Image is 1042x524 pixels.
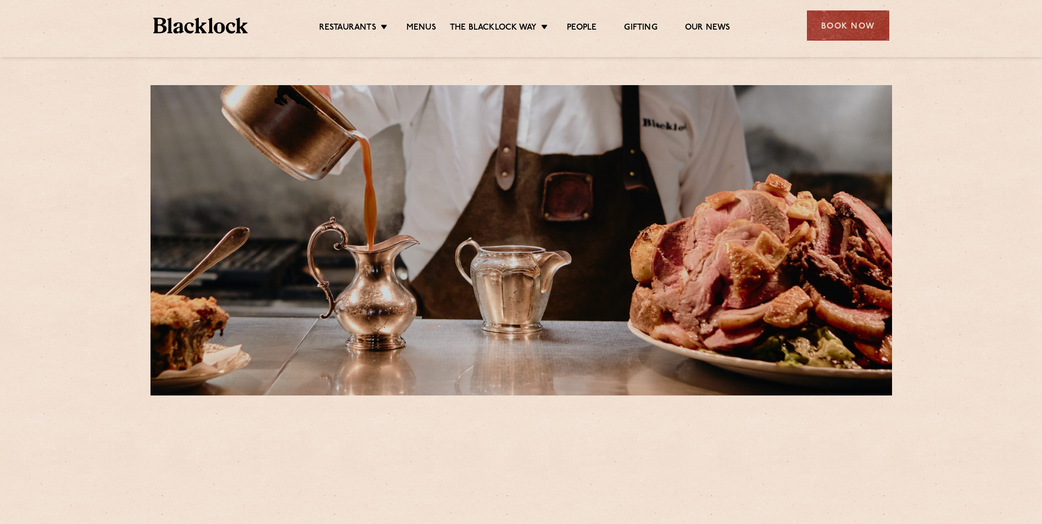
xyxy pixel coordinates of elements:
[685,23,731,35] a: Our News
[624,23,657,35] a: Gifting
[319,23,376,35] a: Restaurants
[807,10,889,41] div: Book Now
[406,23,436,35] a: Menus
[450,23,537,35] a: The Blacklock Way
[153,18,248,34] img: BL_Textured_Logo-footer-cropped.svg
[567,23,597,35] a: People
